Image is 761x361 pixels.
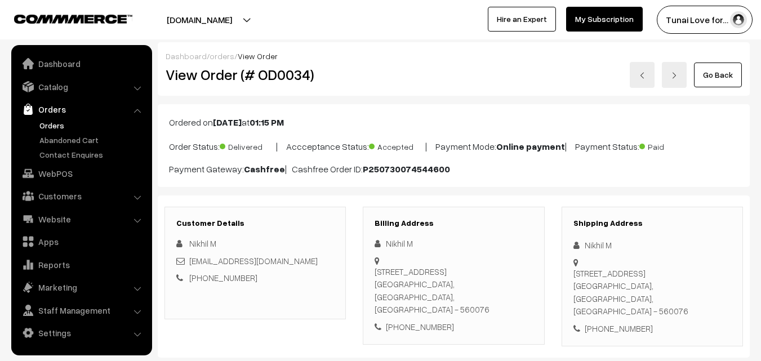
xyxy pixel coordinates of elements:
p: Payment Gateway: | Cashfree Order ID: [169,162,738,176]
h3: Shipping Address [573,219,731,228]
b: P250730074544600 [363,163,450,175]
button: [DOMAIN_NAME] [127,6,272,34]
img: right-arrow.png [671,72,678,79]
a: My Subscription [566,7,643,32]
a: orders [210,51,234,61]
a: Apps [14,231,148,252]
div: [PHONE_NUMBER] [573,322,731,335]
a: [PHONE_NUMBER] [189,273,257,283]
h3: Customer Details [176,219,334,228]
a: WebPOS [14,163,148,184]
a: Hire an Expert [488,7,556,32]
span: View Order [238,51,278,61]
a: COMMMERCE [14,11,113,25]
div: [PHONE_NUMBER] [375,320,532,333]
span: Accepted [369,138,425,153]
span: Paid [639,138,696,153]
img: left-arrow.png [639,72,646,79]
a: [EMAIL_ADDRESS][DOMAIN_NAME] [189,256,318,266]
a: Catalog [14,77,148,97]
div: / / [166,50,742,62]
a: Website [14,209,148,229]
a: Marketing [14,277,148,297]
b: Cashfree [244,163,285,175]
div: Nikhil M [375,237,532,250]
h3: Billing Address [375,219,532,228]
a: Dashboard [166,51,207,61]
span: Nikhil M [189,238,216,248]
img: COMMMERCE [14,15,132,23]
a: Settings [14,323,148,343]
a: Go Back [694,63,742,87]
a: Orders [37,119,148,131]
p: Order Status: | Accceptance Status: | Payment Mode: | Payment Status: [169,138,738,153]
img: user [730,11,747,28]
a: Staff Management [14,300,148,320]
a: Dashboard [14,54,148,74]
b: [DATE] [213,117,242,128]
p: Ordered on at [169,115,738,129]
a: Reports [14,255,148,275]
a: Abandoned Cart [37,134,148,146]
div: [STREET_ADDRESS] [GEOGRAPHIC_DATA], [GEOGRAPHIC_DATA], [GEOGRAPHIC_DATA] - 560076 [375,265,532,316]
div: Nikhil M [573,239,731,252]
span: Delivered [220,138,276,153]
button: Tunai Love for… [657,6,753,34]
h2: View Order (# OD0034) [166,66,346,83]
a: Orders [14,99,148,119]
b: 01:15 PM [250,117,284,128]
a: Customers [14,186,148,206]
div: [STREET_ADDRESS] [GEOGRAPHIC_DATA], [GEOGRAPHIC_DATA], [GEOGRAPHIC_DATA] - 560076 [573,267,731,318]
a: Contact Enquires [37,149,148,161]
b: Online payment [496,141,565,152]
